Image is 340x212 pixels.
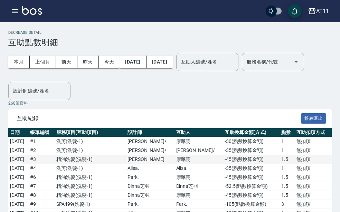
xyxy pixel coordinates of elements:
[288,4,302,18] button: save
[8,191,28,200] td: [DATE]
[223,191,280,200] td: -45 ( 點數換算金額 )
[8,56,30,68] button: 本月
[77,56,99,68] button: 昨天
[280,182,294,191] td: 1.5
[126,173,174,182] td: Park.
[174,164,223,173] td: Alisa.
[295,191,332,200] td: 無扣項
[223,146,280,155] td: -35 ( 點數換算金額 )
[28,137,54,146] td: # 1
[223,155,280,164] td: -45 ( 點數換算金額 )
[295,200,332,209] td: 無扣項
[28,146,54,155] td: # 2
[280,128,294,137] th: 點數
[28,173,54,182] td: # 6
[55,173,126,182] td: 精油洗髮 ( 洗髮-1 )
[280,164,294,173] td: 1
[223,164,280,173] td: -35 ( 點數換算金額 )
[17,115,301,122] span: 互助紀錄
[99,56,120,68] button: 今天
[223,200,280,209] td: -105 ( 點數換算金額 )
[126,137,174,146] td: [PERSON_NAME]/
[8,100,332,106] p: 268 筆資料
[295,182,332,191] td: 無扣項
[295,173,332,182] td: 無扣項
[174,128,223,137] th: 互助人
[174,155,223,164] td: 康珮芸
[316,7,329,16] div: AT11
[301,115,327,121] a: 報表匯出
[280,191,294,200] td: 1.5
[8,30,332,35] h2: Decrease Detail
[126,191,174,200] td: Dinna芝羽
[120,56,146,68] button: [DATE]
[8,155,28,164] td: [DATE]
[28,128,54,137] th: 帳單編號
[126,146,174,155] td: [PERSON_NAME]/
[8,128,28,137] th: 日期
[126,155,174,164] td: [PERSON_NAME]
[55,200,126,209] td: SPA499 ( 洗髮-1 )
[28,164,54,173] td: # 4
[30,56,56,68] button: 上個月
[28,155,54,164] td: # 3
[55,146,126,155] td: 洗剪 ( 洗髮-1 )
[295,164,332,173] td: 無扣項
[8,182,28,191] td: [DATE]
[295,128,332,137] th: 互助扣項方式
[295,155,332,164] td: 無扣項
[174,182,223,191] td: Dinna芝羽
[223,182,280,191] td: -52.5 ( 點數換算金額 )
[8,173,28,182] td: [DATE]
[280,146,294,155] td: 1
[8,38,332,47] h3: 互助點數明細
[28,182,54,191] td: # 7
[28,200,54,209] td: # 9
[295,146,332,155] td: 無扣項
[8,137,28,146] td: [DATE]
[55,182,126,191] td: 精油洗髮 ( 洗髮-1 )
[280,155,294,164] td: 1.5
[223,137,280,146] td: -30 ( 點數換算金額 )
[295,137,332,146] td: 無扣項
[22,6,42,15] img: Logo
[174,173,223,182] td: 康珮芸
[126,182,174,191] td: Dinna芝羽
[280,137,294,146] td: 1
[223,173,280,182] td: -45 ( 點數換算金額 )
[305,4,332,18] button: AT11
[291,56,302,67] button: Open
[223,128,280,137] th: 互助換算金額(方式)
[55,164,126,173] td: 洗剪 ( 洗髮-1 )
[55,128,126,137] th: 服務項目(互助項目)
[8,164,28,173] td: [DATE]
[28,191,54,200] td: # 8
[174,191,223,200] td: 康珮芸
[174,137,223,146] td: 康珮芸
[126,128,174,137] th: 設計師
[8,146,28,155] td: [DATE]
[174,146,223,155] td: [PERSON_NAME]/
[126,200,174,209] td: Park.
[147,56,173,68] button: [DATE]
[126,164,174,173] td: Alisa.
[280,200,294,209] td: 3
[56,56,77,68] button: 前天
[301,113,327,124] button: 報表匯出
[55,191,126,200] td: 精油洗髮 ( 洗髮-1 )
[8,200,28,209] td: [DATE]
[280,173,294,182] td: 1.5
[55,155,126,164] td: 精油洗髮 ( 洗髮-1 )
[174,200,223,209] td: Park.
[55,137,126,146] td: 洗剪 ( 洗髮-1 )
